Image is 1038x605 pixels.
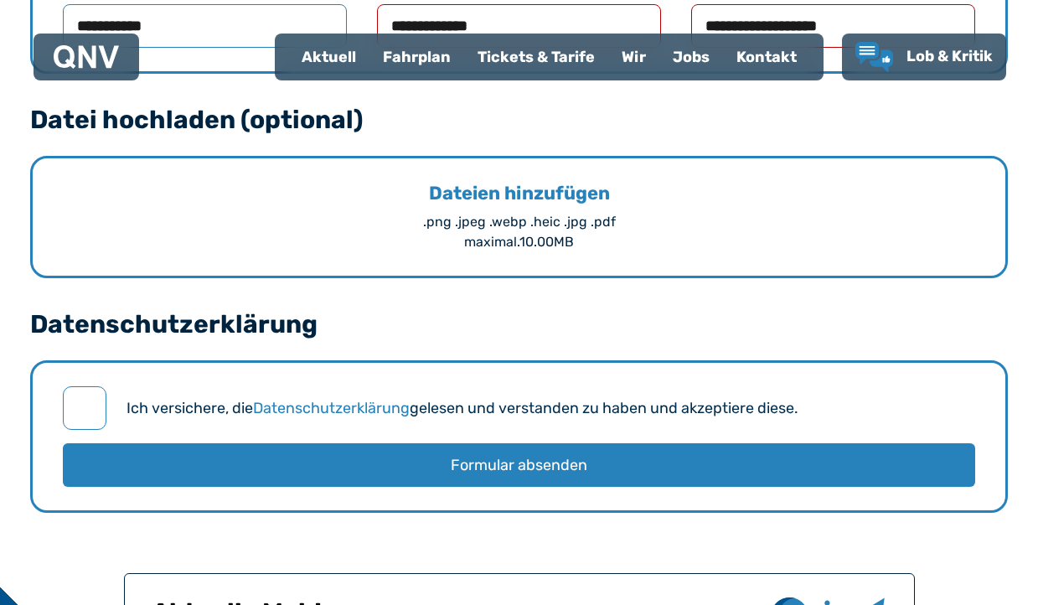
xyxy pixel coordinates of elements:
[691,4,975,48] input: E-Mail
[127,397,798,420] label: Ich versichere, die gelesen und verstanden zu haben und akzeptiere diese.
[369,35,464,79] a: Fahrplan
[63,443,975,487] button: Formular absenden
[30,312,318,337] legend: Datenschutzerklärung
[63,4,347,48] input: Vor- und Nachname
[54,40,119,74] a: QNV Logo
[723,35,810,79] a: Kontakt
[906,47,993,65] span: Lob & Kritik
[288,35,369,79] a: Aktuell
[464,35,608,79] a: Tickets & Tarife
[63,212,975,252] div: .png .jpeg .webp .heic .jpg .pdf maximal. 10.00 MB
[659,35,723,79] a: Jobs
[30,107,364,132] legend: Datei hochladen (optional)
[63,182,975,205] div: Dateien hinzufügen
[377,4,661,48] input: Telefonnummer
[253,399,410,417] a: Datenschutzerklärung
[608,35,659,79] a: Wir
[54,45,119,69] img: QNV Logo
[855,42,993,72] a: Lob & Kritik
